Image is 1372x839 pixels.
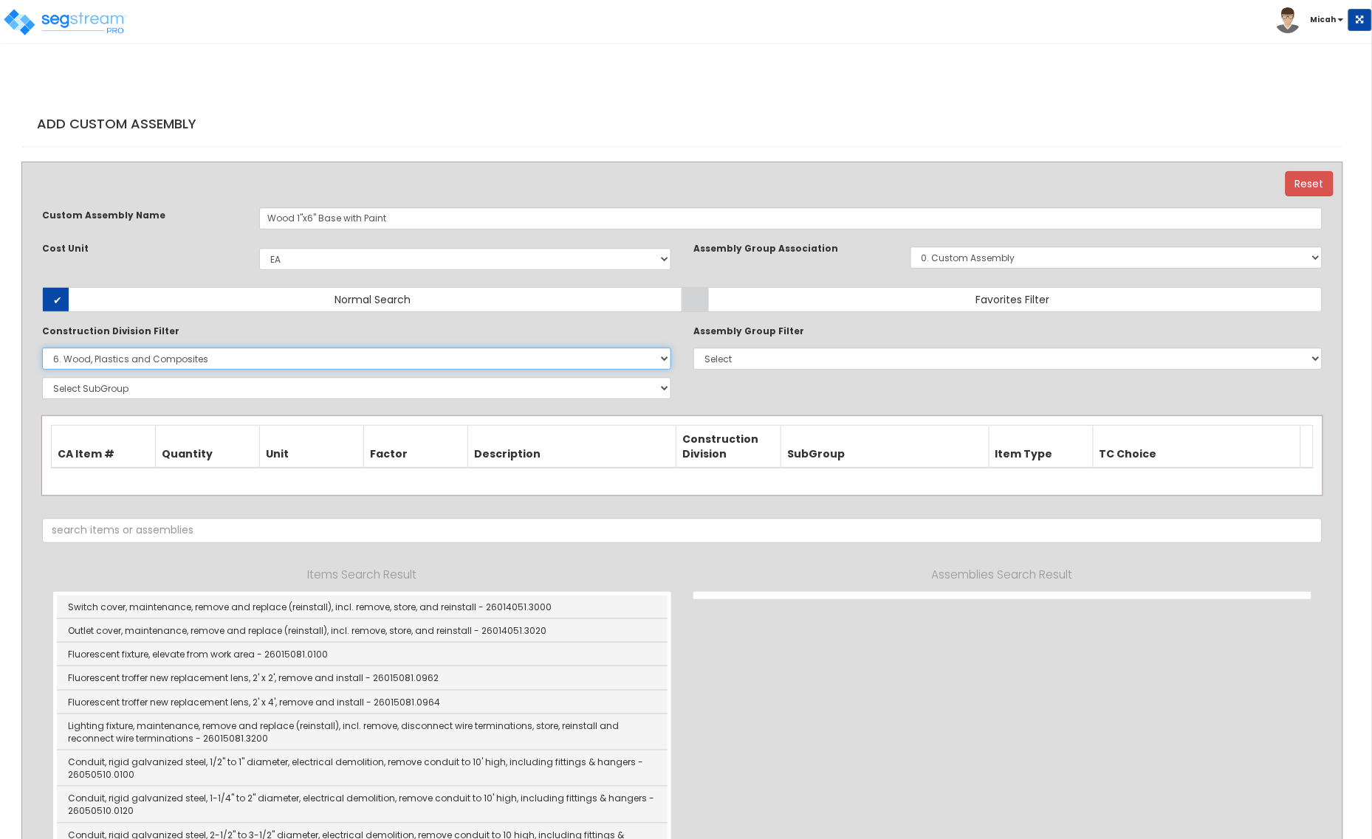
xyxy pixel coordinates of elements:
[364,425,468,468] th: Factor
[693,565,1311,584] p: Assemblies Search Result
[57,666,668,690] a: Fluorescent troffer new replacement lens, 2' x 2', remove and install - 26015081.0962
[57,643,668,666] a: Fluorescent fixture, elevate from work area - 26015081.0100
[57,750,668,787] a: Conduit, rigid galvanized steel, 1/2" to 1" diameter, electrical demolition, remove conduit to 10...
[57,714,668,750] a: Lighting fixture, maintenance, remove and replace (reinstall), incl. remove, disconnect wire term...
[42,243,89,255] small: Cost Unit
[42,287,682,312] label: Normal Search works like a normal search query and returns Items and Assemblies (from the RS Mean...
[682,287,1323,312] label: Favorites Filter will only return results from a pre-selected group of the most commonly used Ite...
[57,619,668,643] a: Outlet cover, maintenance, remove and replace (reinstall), incl. remove, store, and reinstall - 2...
[57,595,668,619] a: Switch cover, maintenance, remove and replace (reinstall), incl. remove, store, and reinstall - 2...
[260,425,364,468] th: Unit
[42,325,179,337] small: Construction Division Filter
[781,425,989,468] th: SubGroup
[976,292,1050,307] span: Favorites Filter
[693,243,838,255] small: Assembly Group Association
[1286,171,1334,196] a: Reset
[693,323,1323,370] div: For Favorites Filter: This is a filter that allows the user to narrow the Favorites Filter result...
[693,325,804,337] small: Assembly Group Filter
[989,425,1093,468] th: Item Type
[37,117,1335,131] h4: Add Custom Assembly
[42,210,165,221] small: Custom Assembly Name
[57,691,668,714] a: Fluorescent troffer new replacement lens, 2' x 4', remove and install - 26015081.0964
[1275,7,1301,33] img: avatar.png
[42,518,1323,543] input: search items or assemblies
[335,292,411,307] span: Normal Search
[468,425,676,468] th: Description
[52,425,156,468] th: CA Item #
[42,323,671,370] div: For Favorites Filter: This is a filter that allows the user to narrow the Favorites Filter result...
[1093,425,1300,468] th: TC Choice
[57,787,668,823] a: Conduit, rigid galvanized steel, 1-1/4" to 2" diameter, electrical demolition, remove conduit to ...
[53,565,671,584] p: Items Search Result
[676,425,781,468] th: Construction Division
[2,7,128,37] img: logo_pro_r.png
[155,425,259,468] th: Quantity
[1311,14,1337,25] b: Micah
